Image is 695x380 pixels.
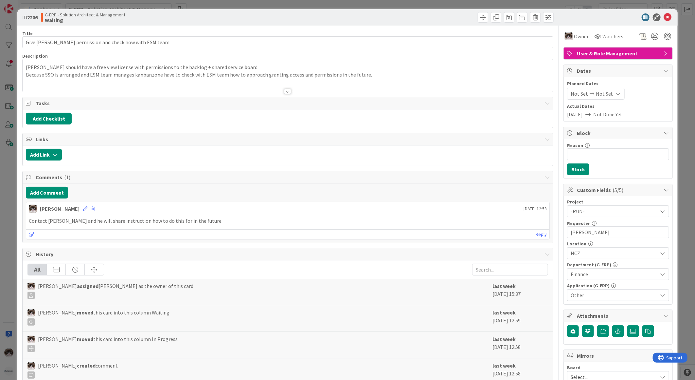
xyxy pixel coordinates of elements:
span: Not Done Yet [593,110,623,118]
div: [DATE] 15:37 [492,282,548,302]
label: Title [22,30,33,36]
button: Add Checklist [26,113,72,124]
div: Location [567,241,669,246]
span: [PERSON_NAME] this card into this column Waiting [38,309,169,326]
span: Owner [574,32,589,40]
span: ( 5/5 ) [613,187,624,193]
b: moved [77,309,93,316]
b: last week [492,309,516,316]
img: Kv [27,362,35,370]
span: Block [577,129,661,137]
span: Comments [36,173,541,181]
span: Links [36,135,541,143]
span: G-ERP - Solution Architect & Management [45,12,125,17]
span: User & Role Management [577,49,661,57]
button: Add Link [26,149,62,161]
span: Not Set [571,90,588,98]
span: Dates [577,67,661,75]
span: [PERSON_NAME] comment [38,362,118,379]
b: assigned [77,283,98,289]
b: created [77,362,96,369]
span: Description [22,53,48,59]
span: Board [567,365,580,370]
span: Tasks [36,99,541,107]
label: Requester [567,220,590,226]
img: Kv [27,336,35,343]
img: Kv [29,205,37,213]
span: Other [571,291,658,299]
span: [DATE] 12:58 [524,205,547,212]
span: Mirrors [577,352,661,360]
span: -RUN- [571,207,654,216]
span: Watchers [602,32,624,40]
div: [DATE] 12:59 [492,309,548,328]
p: Contact [PERSON_NAME] and he will share instruction how to do this for in the future. [29,217,547,225]
b: last week [492,336,516,342]
div: [PERSON_NAME] [40,205,80,213]
span: Finance [571,270,658,278]
b: last week [492,283,516,289]
b: last week [492,362,516,369]
span: [PERSON_NAME] this card into this column In Progress [38,335,178,352]
b: 2206 [27,14,38,21]
button: Block [567,163,589,175]
img: Kv [27,309,35,316]
span: Custom Fields [577,186,661,194]
button: Add Comment [26,187,68,199]
p: Because SSO is arranged and ESM team manages kanbanzone have to check with ESM team how to approa... [26,71,550,79]
b: Waiting [45,17,125,23]
span: Planned Dates [567,80,669,87]
span: Support [14,1,30,9]
img: Kv [27,283,35,290]
span: Attachments [577,312,661,320]
label: Reason [567,142,583,148]
span: [PERSON_NAME] [PERSON_NAME] as the owner of this card [38,282,193,299]
a: Reply [536,230,547,238]
input: Search... [472,264,548,275]
span: History [36,250,541,258]
div: All [28,264,47,275]
div: Project [567,199,669,204]
span: ID [22,13,38,21]
img: Kv [565,32,573,40]
span: Not Set [596,90,613,98]
span: Actual Dates [567,103,669,110]
div: Department (G-ERP) [567,262,669,267]
div: [DATE] 12:58 [492,335,548,355]
span: [DATE] [567,110,583,118]
span: HCZ [571,249,658,257]
b: moved [77,336,93,342]
input: type card name here... [22,36,553,48]
div: Application (G-ERP) [567,283,669,288]
span: ( 1 ) [64,174,70,180]
p: [PERSON_NAME] should have a free view license with permissions to the backlog + shared service bo... [26,64,550,71]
